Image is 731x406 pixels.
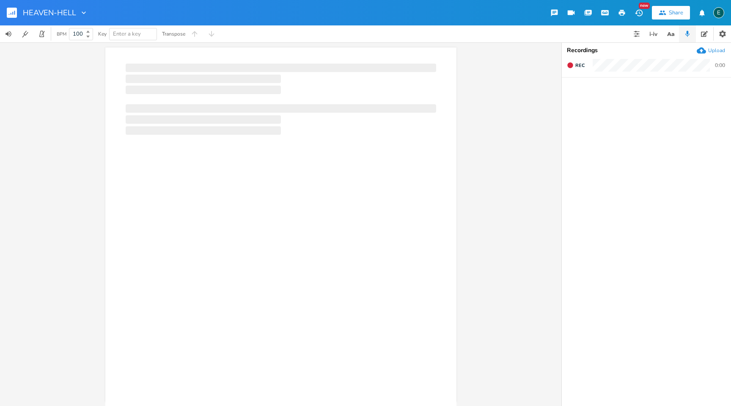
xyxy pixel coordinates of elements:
button: Rec [563,58,588,72]
div: edenmusic [713,7,724,18]
button: Upload [697,46,725,55]
div: BPM [57,32,66,36]
span: HEAVEN-HELL [23,9,76,17]
button: E [713,3,724,22]
div: Upload [708,47,725,54]
button: New [630,5,647,20]
div: New [639,3,650,9]
button: Share [652,6,690,19]
span: Rec [575,62,585,69]
span: Enter a key [113,30,141,38]
div: Key [98,31,107,36]
div: Transpose [162,31,185,36]
div: 0:00 [715,63,725,68]
div: Recordings [567,47,726,53]
div: Share [669,9,683,17]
